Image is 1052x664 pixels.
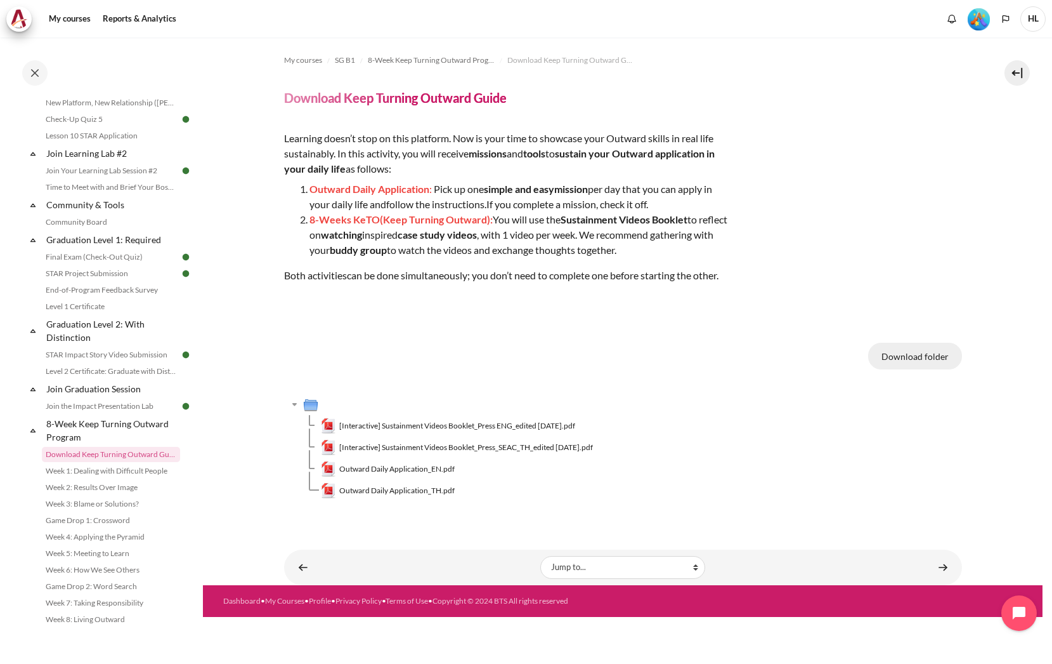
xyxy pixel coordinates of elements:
[1020,6,1046,32] span: HL
[469,147,507,159] strong: missions
[42,266,180,281] a: STAR Project Submission
[386,198,486,210] span: follow the instructions.
[27,147,39,160] span: Collapse
[27,234,39,246] span: Collapse
[42,128,180,143] a: Lesson 10 STAR Application
[42,447,180,462] a: Download Keep Turning Outward Guide
[42,562,180,578] a: Week 6: How We See Others
[309,212,728,258] p: You will use the to reflect on inspired , e recommend gathering with your to watch the videos and...
[321,461,336,477] img: Outward Daily Application_EN.pdf
[42,299,180,314] a: Level 1 Certificate
[321,418,576,434] a: [Interactive] Sustainment Videos Booklet_Press ENG_edited July 2023.pdf[Interactive] Sustainment ...
[42,364,180,379] a: Level 2 Certificate: Graduate with Distinction
[27,424,39,437] span: Collapse
[27,199,39,211] span: Collapse
[321,483,455,498] a: Outward Daily Application_TH.pdfOutward Daily Application_TH.pdf
[42,112,180,127] a: Check-Up Quiz 5
[180,251,192,263] img: Done
[561,213,687,225] strong: Sustainment Videos Booklet
[339,442,593,453] span: [Interactive] Sustainment Videos Booklet_Press_SEAC_TH_edited [DATE].pdf
[223,596,261,606] a: Dashboard
[180,114,192,125] img: Done
[321,440,336,455] img: [Interactive] Sustainment Videos Booklet_Press_SEAC_TH_edited July 2023.pdf
[339,420,575,432] span: [Interactive] Sustainment Videos Booklet_Press ENG_edited [DATE].pdf
[223,595,664,607] div: • • • • •
[98,6,181,32] a: Reports & Analytics
[335,596,382,606] a: Privacy Policy
[27,383,39,395] span: Collapse
[309,182,728,212] p: Pick up one per day that you can apply in your daily life a If you complete a mission, check it off.
[368,55,495,66] span: 8-Week Keep Turning Outward Program
[523,147,545,159] strong: tools
[284,53,322,68] a: My courses
[6,6,38,32] a: Architeck Architeck
[309,183,429,195] span: Outward Daily Application
[27,324,39,337] span: Collapse
[203,37,1042,585] section: Content
[321,440,594,455] a: [Interactive] Sustainment Videos Booklet_Press_SEAC_TH_edited July 2023.pdf[Interactive] Sustainm...
[398,229,477,241] strong: case study videos
[44,196,180,213] a: Community & Tools
[321,229,362,241] strong: watching
[284,55,322,66] span: My courses
[42,215,180,230] a: Community Board
[1020,6,1046,32] a: User menu
[554,183,588,195] strong: mission
[968,8,990,30] img: Level #5
[375,198,486,210] span: nd
[429,183,432,195] span: :
[330,244,387,256] strong: buddy group
[490,213,493,225] span: :
[44,380,180,397] a: Join Graduation Session
[42,546,180,561] a: Week 5: Meeting to Learn
[284,90,507,106] h4: Download Keep Turning Outward Guide
[290,555,316,580] a: ◄ Join the Impact Presentation Lab
[479,229,589,241] span: . W
[44,415,180,446] a: 8-Week Keep Turning Outward Program
[942,10,961,29] div: Show notification window with no new notifications
[284,50,962,70] nav: Navigation bar
[484,183,554,195] strong: simple and easy
[963,7,995,30] a: Level #5
[507,53,634,68] a: Download Keep Turning Outward Guide
[386,596,428,606] a: Terms of Use
[42,463,180,479] a: Week 1: Dealing with Difficult People
[339,463,455,475] span: Outward Daily Application_EN.pdf
[868,343,962,369] button: Download folder
[42,399,180,414] a: Join the Impact Presentation Lab
[432,596,568,606] a: Copyright © 2024 BTS All rights reserved
[180,401,192,412] img: Done
[42,347,180,362] a: STAR Impact Story Video Submission
[321,418,336,434] img: [Interactive] Sustainment Videos Booklet_Press ENG_edited July 2023.pdf
[368,53,495,68] a: 8-Week Keep Turning Outward Program
[380,213,490,225] span: (Keep Turning Outward)
[42,579,180,594] a: Game Drop 2: Word Search
[42,529,180,545] a: Week 4: Applying the Pyramid
[284,268,728,283] p: Both activities ; you don’t need to complete one before starting the other.
[180,349,192,361] img: Done
[284,131,728,176] p: Learning doesn’t stop on this platform. Now is your time to showcase your Outward skills in real ...
[309,213,380,225] span: 8-Weeks KeTO
[42,513,180,528] a: Game Drop 1: Crossword
[335,53,355,68] a: SG B1
[44,145,180,162] a: Join Learning Lab #2
[44,6,95,32] a: My courses
[339,485,455,496] span: Outward Daily Application_TH.pdf
[321,483,336,498] img: Outward Daily Application_TH.pdf
[996,10,1015,29] button: Languages
[335,55,355,66] span: SG B1
[507,55,634,66] span: Download Keep Turning Outward Guide
[42,163,180,178] a: Join Your Learning Lab Session #2
[42,496,180,512] a: Week 3: Blame or Solutions?
[42,180,180,195] a: Time to Meet with and Brief Your Boss #2
[42,480,180,495] a: Week 2: Results Over Image
[44,315,180,346] a: Graduation Level 2: With Distinction
[42,612,180,627] a: Week 8: Living Outward
[309,596,331,606] a: Profile
[42,595,180,611] a: Week 7: Taking Responsibility
[42,95,180,110] a: New Platform, New Relationship ([PERSON_NAME]'s Story)
[321,461,455,477] a: Outward Daily Application_EN.pdfOutward Daily Application_EN.pdf
[265,596,304,606] a: My Courses
[180,165,192,176] img: Done
[180,268,192,279] img: Done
